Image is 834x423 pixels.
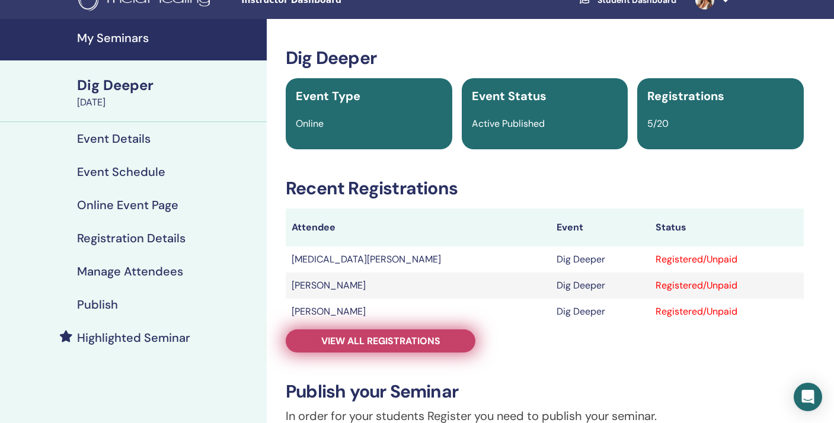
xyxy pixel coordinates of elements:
div: Registered/Unpaid [656,305,798,319]
td: Dig Deeper [551,246,650,273]
td: [MEDICAL_DATA][PERSON_NAME] [286,246,551,273]
h4: Online Event Page [77,198,178,212]
div: Registered/Unpaid [656,278,798,293]
h4: Event Details [77,132,151,146]
a: Dig Deeper[DATE] [70,75,267,110]
span: Event Type [296,88,360,104]
div: Registered/Unpaid [656,252,798,267]
h4: Manage Attendees [77,264,183,278]
div: [DATE] [77,95,260,110]
th: Attendee [286,209,551,246]
th: Status [650,209,804,246]
h3: Recent Registrations [286,178,804,199]
h3: Publish your Seminar [286,381,804,402]
span: Registrations [647,88,724,104]
td: Dig Deeper [551,273,650,299]
td: [PERSON_NAME] [286,273,551,299]
span: Event Status [472,88,547,104]
td: [PERSON_NAME] [286,299,551,325]
h4: My Seminars [77,31,260,45]
a: View all registrations [286,329,475,352]
h4: Event Schedule [77,165,165,179]
span: Online [296,117,324,130]
h4: Publish [77,297,118,312]
span: 5/20 [647,117,669,130]
h3: Dig Deeper [286,47,804,69]
div: Open Intercom Messenger [794,383,822,411]
div: Dig Deeper [77,75,260,95]
h4: Highlighted Seminar [77,331,190,345]
td: Dig Deeper [551,299,650,325]
span: Active Published [472,117,545,130]
th: Event [551,209,650,246]
span: View all registrations [321,335,440,347]
h4: Registration Details [77,231,186,245]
